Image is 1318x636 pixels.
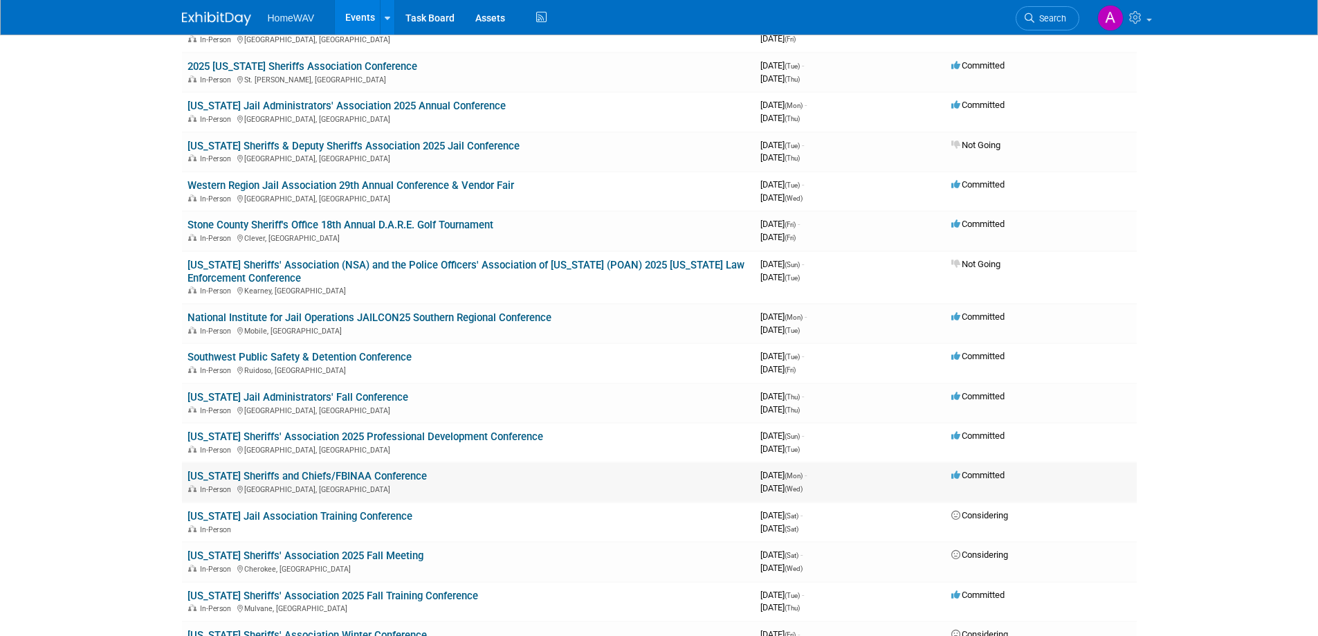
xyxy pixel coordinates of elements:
img: In-Person Event [188,154,196,161]
span: - [802,60,804,71]
span: [DATE] [760,602,800,612]
a: Southwest Public Safety & Detention Conference [187,351,412,363]
span: In-Person [200,485,235,494]
span: (Mon) [785,102,803,109]
a: Stone County Sheriff's Office 18th Annual D.A.R.E. Golf Tournament [187,219,493,231]
span: [DATE] [760,140,804,150]
a: [US_STATE] Sheriffs & Deputy Sheriffs Association 2025 Jail Conference [187,140,520,152]
span: [DATE] [760,470,807,480]
div: St. [PERSON_NAME], [GEOGRAPHIC_DATA] [187,73,749,84]
a: [US_STATE] Jail Association Training Conference [187,510,412,523]
span: [DATE] [760,219,800,229]
img: ExhibitDay [182,12,251,26]
span: [DATE] [760,430,804,441]
div: Cherokee, [GEOGRAPHIC_DATA] [187,563,749,574]
span: (Tue) [785,142,800,149]
a: [US_STATE] Sheriffs' Association (NSA) and the Police Officers' Association of [US_STATE] (POAN) ... [187,259,744,284]
img: In-Person Event [188,406,196,413]
img: In-Person Event [188,485,196,492]
span: In-Person [200,194,235,203]
span: - [802,259,804,269]
img: In-Person Event [188,366,196,373]
span: Considering [951,510,1008,520]
div: Mobile, [GEOGRAPHIC_DATA] [187,325,749,336]
span: (Thu) [785,75,800,83]
a: Western Region Jail Association 29th Annual Conference & Vendor Fair [187,179,514,192]
span: [DATE] [760,33,796,44]
span: - [802,590,804,600]
span: (Fri) [785,35,796,43]
span: [DATE] [760,523,798,534]
span: - [805,470,807,480]
img: In-Person Event [188,565,196,572]
span: [DATE] [760,563,803,573]
img: In-Person Event [188,115,196,122]
span: (Tue) [785,592,800,599]
span: (Wed) [785,485,803,493]
span: Committed [951,219,1005,229]
span: (Tue) [785,62,800,70]
span: - [798,219,800,229]
span: Committed [951,590,1005,600]
span: (Thu) [785,154,800,162]
span: [DATE] [760,325,800,335]
span: [DATE] [760,272,800,282]
span: Committed [951,311,1005,322]
div: Ruidoso, [GEOGRAPHIC_DATA] [187,364,749,375]
span: Committed [951,391,1005,401]
span: (Mon) [785,314,803,321]
span: (Thu) [785,115,800,122]
div: Kearney, [GEOGRAPHIC_DATA] [187,284,749,296]
span: [DATE] [760,232,796,242]
div: Mulvane, [GEOGRAPHIC_DATA] [187,602,749,613]
span: [DATE] [760,549,803,560]
a: [US_STATE] Sheriffs' Association 2025 Fall Training Conference [187,590,478,602]
img: In-Person Event [188,327,196,334]
span: In-Person [200,406,235,415]
span: (Wed) [785,194,803,202]
img: In-Person Event [188,287,196,293]
span: Not Going [951,259,1000,269]
span: - [800,549,803,560]
span: In-Person [200,525,235,534]
div: [GEOGRAPHIC_DATA], [GEOGRAPHIC_DATA] [187,152,749,163]
span: [DATE] [760,351,804,361]
a: National Institute for Jail Operations JAILCON25 Southern Regional Conference [187,311,551,324]
span: [DATE] [760,590,804,600]
span: (Fri) [785,234,796,242]
span: HomeWAV [268,12,315,24]
a: [US_STATE] Sheriffs and Chiefs/FBINAA Conference [187,470,427,482]
div: [GEOGRAPHIC_DATA], [GEOGRAPHIC_DATA] [187,33,749,44]
img: In-Person Event [188,525,196,532]
span: [DATE] [760,391,804,401]
span: - [800,510,803,520]
span: Committed [951,430,1005,441]
span: [DATE] [760,73,800,84]
img: In-Person Event [188,35,196,42]
span: Committed [951,60,1005,71]
span: (Tue) [785,274,800,282]
a: Search [1016,6,1079,30]
div: [GEOGRAPHIC_DATA], [GEOGRAPHIC_DATA] [187,483,749,494]
span: Committed [951,470,1005,480]
span: In-Person [200,287,235,296]
span: (Tue) [785,446,800,453]
span: [DATE] [760,179,804,190]
a: [US_STATE] Sheriffs' Association 2025 Fall Meeting [187,549,423,562]
span: - [805,100,807,110]
span: Considering [951,549,1008,560]
div: [GEOGRAPHIC_DATA], [GEOGRAPHIC_DATA] [187,444,749,455]
span: Committed [951,179,1005,190]
span: In-Person [200,115,235,124]
span: In-Person [200,154,235,163]
span: (Sat) [785,512,798,520]
span: (Tue) [785,327,800,334]
span: (Wed) [785,565,803,572]
div: Clever, [GEOGRAPHIC_DATA] [187,232,749,243]
div: [GEOGRAPHIC_DATA], [GEOGRAPHIC_DATA] [187,113,749,124]
span: [DATE] [760,100,807,110]
span: [DATE] [760,444,800,454]
a: [US_STATE] Jail Administrators' Association 2025 Annual Conference [187,100,506,112]
span: [DATE] [760,483,803,493]
span: In-Person [200,327,235,336]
